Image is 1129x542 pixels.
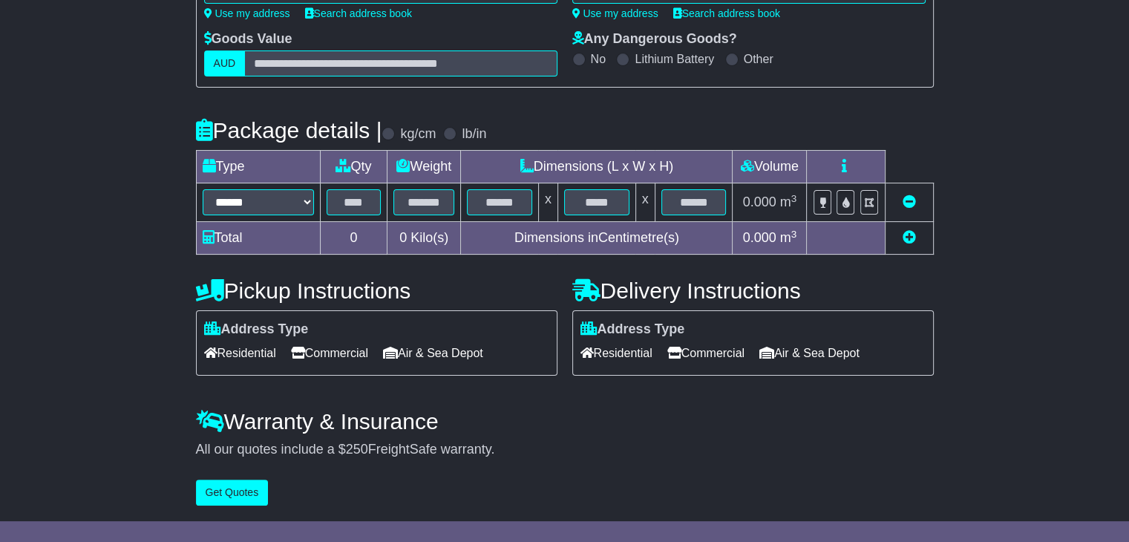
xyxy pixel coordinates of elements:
span: Residential [204,342,276,365]
span: Commercial [291,342,368,365]
td: Dimensions (L x W x H) [461,151,733,183]
td: x [538,183,557,222]
td: Total [196,222,320,255]
label: AUD [204,50,246,76]
label: Other [744,52,773,66]
span: m [780,230,797,245]
label: Lithium Battery [635,52,714,66]
h4: Package details | [196,118,382,143]
a: Search address book [305,7,412,19]
td: Kilo(s) [387,222,461,255]
a: Add new item [903,230,916,245]
label: Any Dangerous Goods? [572,31,737,48]
h4: Delivery Instructions [572,278,934,303]
sup: 3 [791,193,797,204]
a: Use my address [204,7,290,19]
label: kg/cm [400,126,436,143]
span: Air & Sea Depot [759,342,860,365]
span: 250 [346,442,368,457]
div: All our quotes include a $ FreightSafe warranty. [196,442,934,458]
label: Goods Value [204,31,292,48]
button: Get Quotes [196,480,269,506]
td: 0 [320,222,387,255]
span: Commercial [667,342,745,365]
span: Residential [580,342,652,365]
sup: 3 [791,229,797,240]
label: No [591,52,606,66]
td: Dimensions in Centimetre(s) [461,222,733,255]
td: Type [196,151,320,183]
span: m [780,195,797,209]
h4: Warranty & Insurance [196,409,934,434]
span: 0.000 [743,230,776,245]
span: 0.000 [743,195,776,209]
td: Volume [733,151,807,183]
td: Weight [387,151,461,183]
a: Search address book [673,7,780,19]
td: Qty [320,151,387,183]
label: Address Type [204,321,309,338]
span: 0 [399,230,407,245]
label: lb/in [462,126,486,143]
a: Use my address [572,7,658,19]
td: x [635,183,655,222]
span: Air & Sea Depot [383,342,483,365]
label: Address Type [580,321,685,338]
h4: Pickup Instructions [196,278,557,303]
a: Remove this item [903,195,916,209]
